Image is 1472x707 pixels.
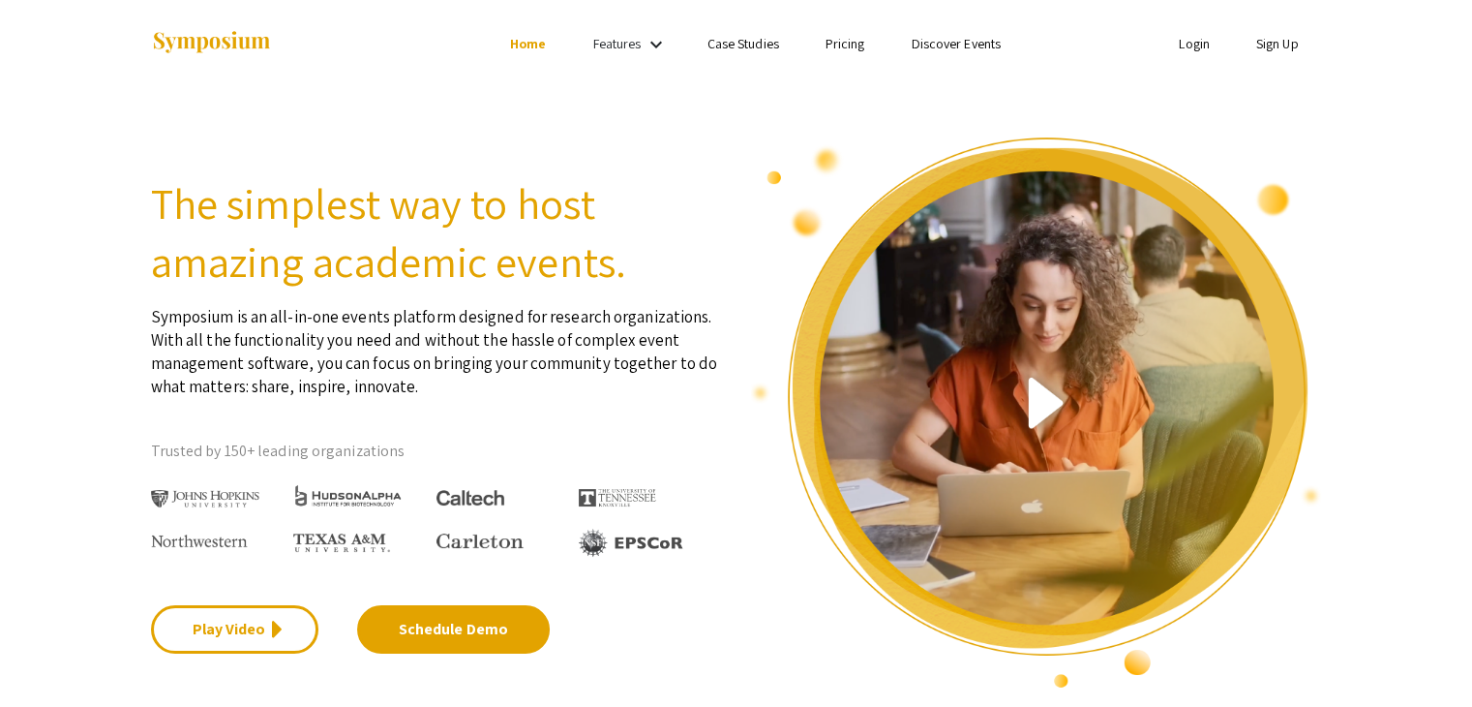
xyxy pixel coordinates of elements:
p: Symposium is an all-in-one events platform designed for research organizations. With all the func... [151,291,722,398]
p: Trusted by 150+ leading organizations [151,437,722,466]
a: Features [593,35,642,52]
img: EPSCOR [579,529,685,557]
h2: The simplest way to host amazing academic events. [151,174,722,291]
a: Pricing [826,35,865,52]
img: video overview of Symposium [751,136,1322,690]
img: Northwestern [151,535,248,546]
a: Play Video [151,605,318,654]
a: Login [1179,35,1210,52]
mat-icon: Expand Features list [645,33,668,56]
img: Johns Hopkins University [151,490,260,508]
a: Case Studies [707,35,779,52]
img: Carleton [436,534,524,549]
img: Symposium by ForagerOne [151,30,272,56]
a: Home [510,35,546,52]
a: Schedule Demo [357,605,550,654]
iframe: Chat [15,620,82,692]
img: Caltech [436,490,504,507]
img: Texas A&M University [293,534,390,553]
a: Sign Up [1256,35,1299,52]
a: Discover Events [911,35,1001,52]
img: HudsonAlpha [293,484,403,507]
img: The University of Tennessee [579,489,656,507]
